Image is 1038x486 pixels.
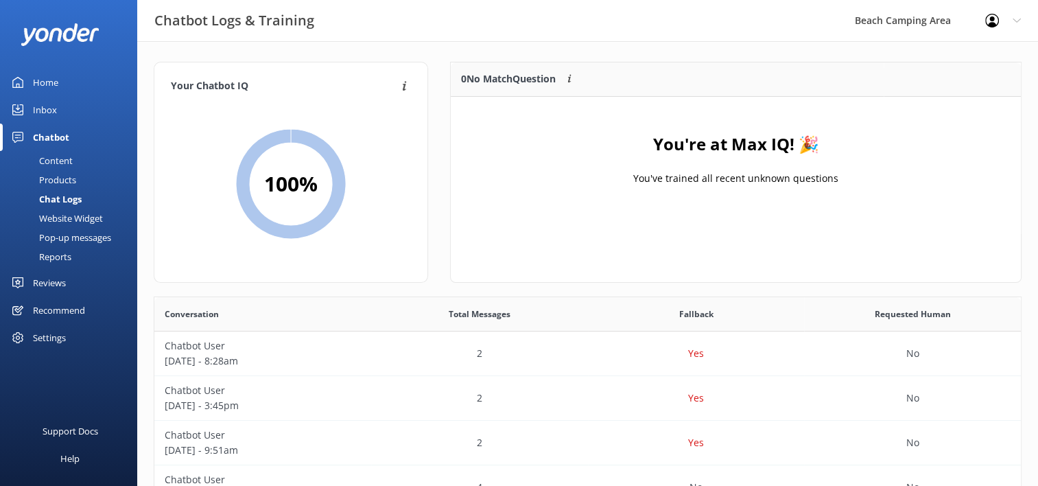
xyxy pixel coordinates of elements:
[477,435,482,450] p: 2
[906,435,919,450] p: No
[8,170,76,189] div: Products
[165,398,361,413] p: [DATE] - 3:45pm
[461,71,556,86] p: 0 No Match Question
[33,297,85,324] div: Recommend
[8,247,71,266] div: Reports
[264,167,318,200] h2: 100 %
[477,346,482,361] p: 2
[33,69,58,96] div: Home
[165,443,361,458] p: [DATE] - 9:51am
[688,391,704,406] p: Yes
[8,151,73,170] div: Content
[8,170,137,189] a: Products
[477,391,482,406] p: 2
[8,228,111,247] div: Pop-up messages
[688,346,704,361] p: Yes
[8,189,137,209] a: Chat Logs
[154,10,314,32] h3: Chatbot Logs & Training
[8,189,82,209] div: Chat Logs
[33,324,66,351] div: Settings
[171,79,398,94] h4: Your Chatbot IQ
[679,308,713,321] span: Fallback
[8,209,137,228] a: Website Widget
[165,354,361,369] p: [DATE] - 8:28am
[60,445,80,472] div: Help
[154,376,1021,421] div: row
[633,171,838,186] p: You've trained all recent unknown questions
[154,421,1021,465] div: row
[8,247,137,266] a: Reports
[875,308,951,321] span: Requested Human
[906,346,919,361] p: No
[906,391,919,406] p: No
[154,332,1021,376] div: row
[8,209,103,228] div: Website Widget
[8,228,137,247] a: Pop-up messages
[451,97,1021,234] div: grid
[33,96,57,124] div: Inbox
[653,131,819,157] h4: You're at Max IQ! 🎉
[33,269,66,297] div: Reviews
[165,428,361,443] p: Chatbot User
[165,308,219,321] span: Conversation
[165,383,361,398] p: Chatbot User
[43,417,98,445] div: Support Docs
[165,338,361,354] p: Chatbot User
[33,124,69,151] div: Chatbot
[449,308,510,321] span: Total Messages
[688,435,704,450] p: Yes
[21,23,99,46] img: yonder-white-logo.png
[8,151,137,170] a: Content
